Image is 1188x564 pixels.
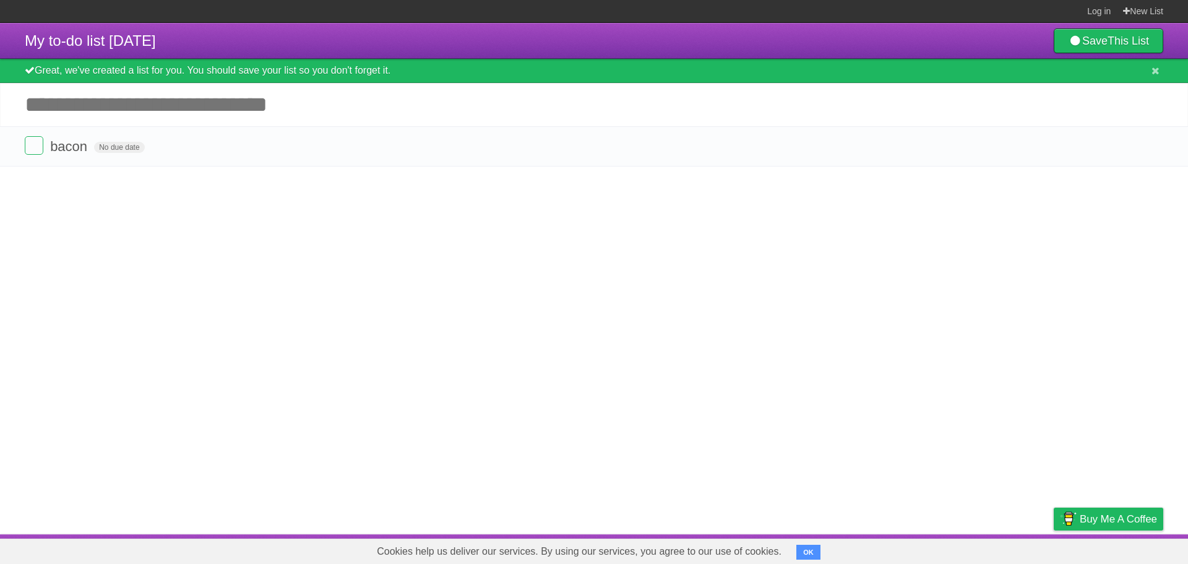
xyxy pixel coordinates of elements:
a: Developers [930,537,980,561]
b: This List [1108,35,1149,47]
a: Buy me a coffee [1054,508,1163,531]
span: Buy me a coffee [1080,508,1157,530]
span: Cookies help us deliver our services. By using our services, you agree to our use of cookies. [364,539,794,564]
label: Done [25,136,43,155]
span: No due date [94,142,144,153]
img: Buy me a coffee [1060,508,1077,529]
button: OK [796,545,820,560]
a: Privacy [1038,537,1070,561]
span: bacon [50,139,90,154]
a: Terms [996,537,1023,561]
span: My to-do list [DATE] [25,32,156,49]
a: Suggest a feature [1085,537,1163,561]
a: SaveThis List [1054,28,1163,53]
a: About [889,537,915,561]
